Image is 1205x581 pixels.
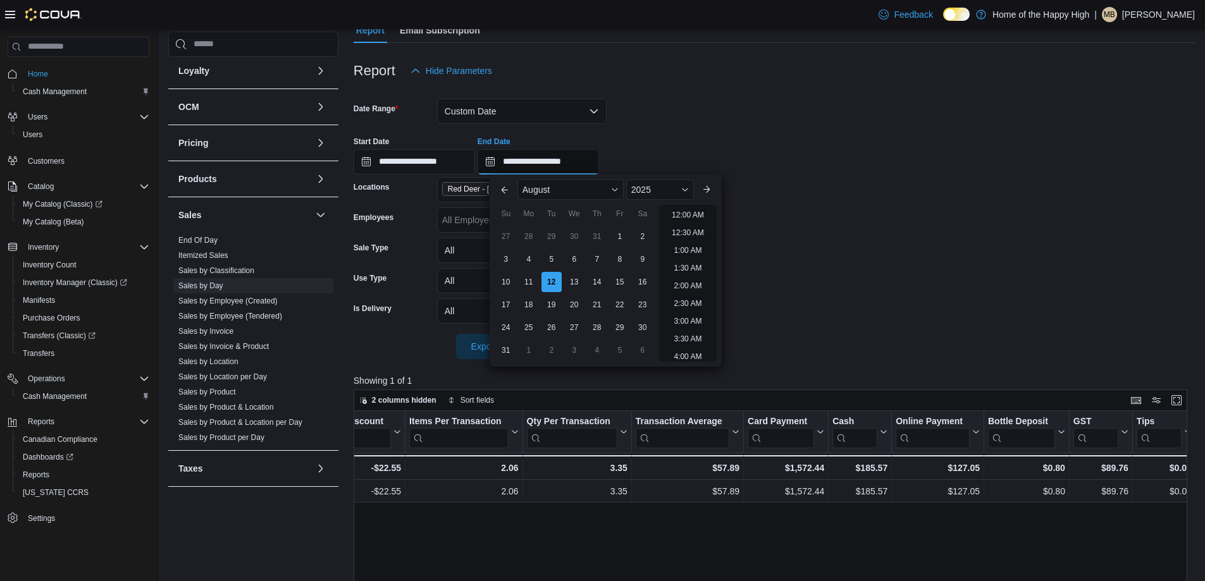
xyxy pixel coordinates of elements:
span: 2 columns hidden [372,395,436,405]
input: Press the down key to enter a popover containing a calendar. Press the escape key to close the po... [478,149,599,174]
a: Dashboards [18,450,78,465]
span: Email Subscription [400,18,480,43]
div: day-31 [496,340,516,360]
div: Button. Open the year selector. 2025 is currently selected. [626,180,694,200]
button: Users [13,126,154,144]
a: Inventory Count [18,257,82,272]
span: Sort fields [460,395,494,405]
button: Transfers [13,345,154,362]
button: Catalog [23,179,59,194]
span: Red Deer - [PERSON_NAME] Place - Fire & Flower [448,183,547,195]
li: 12:00 AM [667,207,709,223]
div: day-3 [496,249,516,269]
button: All [437,298,607,324]
a: Users [18,127,47,142]
div: day-22 [610,295,630,315]
a: Sales by Employee (Created) [178,297,278,305]
div: Qty Per Transaction [526,416,617,448]
span: 2025 [631,185,651,195]
button: GST [1073,416,1128,448]
div: day-11 [519,272,539,292]
span: Washington CCRS [18,485,149,500]
div: day-24 [496,317,516,338]
div: $57.89 [636,484,739,499]
button: Hide Parameters [405,58,497,83]
div: $127.05 [896,484,980,499]
button: Sales [313,207,328,223]
div: Button. Open the month selector. August is currently selected. [517,180,624,200]
button: Transaction Average [636,416,739,448]
span: Purchase Orders [18,310,149,326]
span: Dashboards [23,452,73,462]
label: End Date [478,137,510,147]
a: Manifests [18,293,60,308]
button: Catalog [3,178,154,195]
div: $0.80 [988,484,1065,499]
div: Su [496,204,516,224]
span: Sales by Day [178,281,223,291]
button: Home [3,64,154,83]
span: End Of Day [178,235,218,245]
a: Sales by Location per Day [178,372,267,381]
div: day-27 [564,317,584,338]
div: Sa [633,204,653,224]
span: Users [23,109,149,125]
span: Reports [23,414,149,429]
li: 1:00 AM [669,243,707,258]
p: Home of the Happy High [992,7,1089,22]
div: day-2 [633,226,653,247]
span: Cash Management [23,391,87,401]
div: day-28 [519,226,539,247]
span: Sales by Employee (Created) [178,296,278,306]
span: Reports [28,417,54,427]
div: Matthaeus Baalam [1102,7,1117,22]
button: [US_STATE] CCRS [13,484,154,501]
span: Sales by Employee (Tendered) [178,311,282,321]
button: Pricing [178,137,311,149]
div: $1,572.44 [748,460,824,475]
button: Sales [178,209,311,221]
button: Cash [832,416,887,448]
label: Sale Type [354,243,388,253]
button: Taxes [313,461,328,476]
p: [PERSON_NAME] [1122,7,1195,22]
div: Transaction Average [636,416,729,428]
button: All [437,268,607,293]
li: 4:00 AM [669,349,707,364]
div: day-4 [519,249,539,269]
span: Customers [23,152,149,168]
span: Sales by Invoice [178,326,233,336]
a: Reports [18,467,54,482]
div: 2.06 [409,460,519,475]
span: Cash Management [18,84,149,99]
div: Cash [832,416,877,448]
span: Canadian Compliance [23,434,97,444]
div: day-1 [610,226,630,247]
button: Customers [3,151,154,169]
li: 1:30 AM [669,260,707,276]
span: Users [18,127,149,142]
div: Tips [1137,416,1182,448]
span: Sales by Product per Day [178,432,264,443]
div: Tips [1137,416,1182,428]
input: Press the down key to open a popover containing a calendar. [354,149,475,174]
span: Home [23,66,149,82]
span: Hide Parameters [426,64,492,77]
div: $1,572.44 [748,484,824,499]
a: Sales by Product [178,388,236,396]
button: All [437,238,607,263]
span: Inventory [28,242,59,252]
div: Tu [541,204,562,224]
button: Loyalty [313,63,328,78]
div: Items Per Transaction [409,416,509,448]
div: 3.35 [526,484,627,499]
span: My Catalog (Classic) [23,199,102,209]
div: Card Payment [748,416,814,428]
a: Transfers [18,346,59,361]
a: Dashboards [13,448,154,466]
a: My Catalog (Beta) [18,214,89,229]
button: Online Payment [896,416,980,448]
span: Operations [28,374,65,384]
div: $0.80 [988,460,1065,475]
